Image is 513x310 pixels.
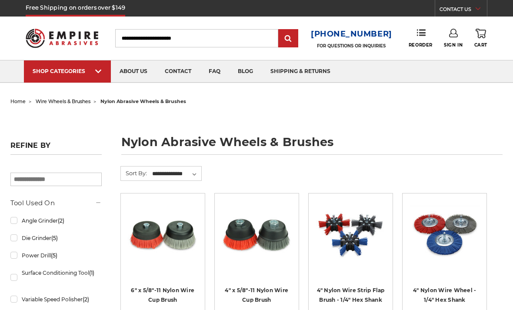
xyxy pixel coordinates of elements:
a: Die Grinder [10,230,102,246]
h1: nylon abrasive wheels & brushes [121,136,503,155]
span: Cart [474,42,487,48]
a: 6" x 5/8"-11 Nylon Wire Wheel Cup Brushes [127,200,199,271]
a: faq [200,60,229,83]
a: contact [156,60,200,83]
a: [PHONE_NUMBER] [311,28,392,40]
a: 4 inch strip flap brush [315,200,386,271]
a: Surface Conditioning Tool [10,265,102,290]
span: (1) [89,270,94,276]
select: Sort By: [151,167,201,180]
img: 6" x 5/8"-11 Nylon Wire Wheel Cup Brushes [128,200,197,269]
h5: Tool Used On [10,198,102,208]
a: Reorder [409,29,433,47]
span: (2) [83,296,89,303]
span: nylon abrasive wheels & brushes [100,98,186,104]
span: Sign In [444,42,463,48]
a: 4 inch nylon wire wheel for drill [409,200,480,271]
img: 4 inch strip flap brush [316,200,386,269]
a: about us [111,60,156,83]
img: 4 inch nylon wire wheel for drill [410,200,480,269]
a: 4" x 5/8"-11 Nylon Wire Cup Brushes [221,200,293,271]
img: Empire Abrasives [26,24,98,52]
a: Cart [474,29,487,48]
a: blog [229,60,262,83]
img: 4" x 5/8"-11 Nylon Wire Cup Brushes [222,200,291,269]
a: Power Drill [10,248,102,263]
span: (5) [51,252,57,259]
a: wire wheels & brushes [36,98,90,104]
a: home [10,98,26,104]
a: 4" Nylon Wire Wheel - 1/4" Hex Shank [413,287,476,303]
a: Variable Speed Polisher [10,292,102,307]
a: Angle Grinder [10,213,102,228]
label: Sort By: [121,167,147,180]
span: (2) [58,217,64,224]
p: FOR QUESTIONS OR INQUIRIES [311,43,392,49]
a: 4" Nylon Wire Strip Flap Brush - 1/4" Hex Shank [317,287,385,303]
a: 4" x 5/8"-11 Nylon Wire Cup Brush [225,287,288,303]
a: 6" x 5/8"-11 Nylon Wire Cup Brush [131,287,194,303]
span: (5) [51,235,58,241]
span: Reorder [409,42,433,48]
a: shipping & returns [262,60,339,83]
input: Submit [280,30,297,47]
div: SHOP CATEGORIES [33,68,102,74]
a: CONTACT US [440,4,487,17]
h5: Refine by [10,141,102,155]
